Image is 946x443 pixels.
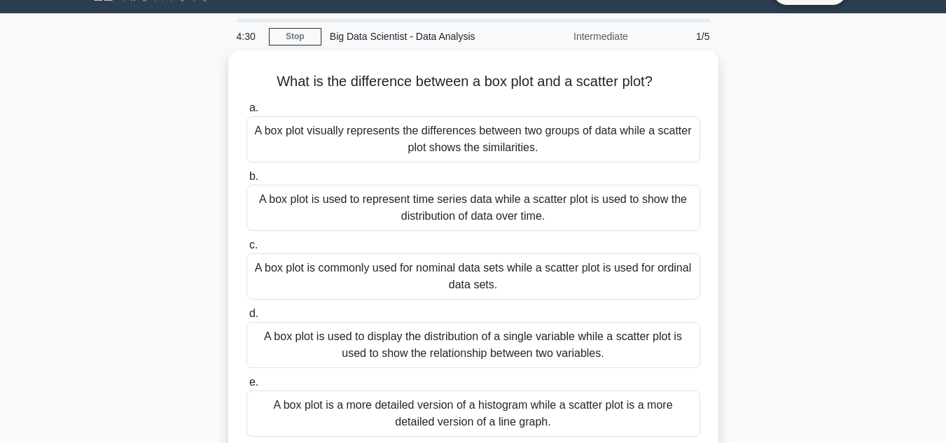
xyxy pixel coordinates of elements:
span: c. [249,239,258,251]
div: A box plot is used to represent time series data while a scatter plot is used to show the distrib... [246,185,700,231]
a: Stop [269,28,321,45]
div: A box plot is commonly used for nominal data sets while a scatter plot is used for ordinal data s... [246,253,700,300]
div: A box plot is a more detailed version of a histogram while a scatter plot is a more detailed vers... [246,391,700,437]
span: b. [249,170,258,182]
div: Intermediate [514,22,637,50]
div: 4:30 [228,22,269,50]
h5: What is the difference between a box plot and a scatter plot? [245,73,702,91]
span: e. [249,376,258,388]
div: A box plot visually represents the differences between two groups of data while a scatter plot sh... [246,116,700,162]
span: d. [249,307,258,319]
span: a. [249,101,258,113]
div: Big Data Scientist - Data Analysis [321,22,514,50]
div: A box plot is used to display the distribution of a single variable while a scatter plot is used ... [246,322,700,368]
div: 1/5 [637,22,718,50]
